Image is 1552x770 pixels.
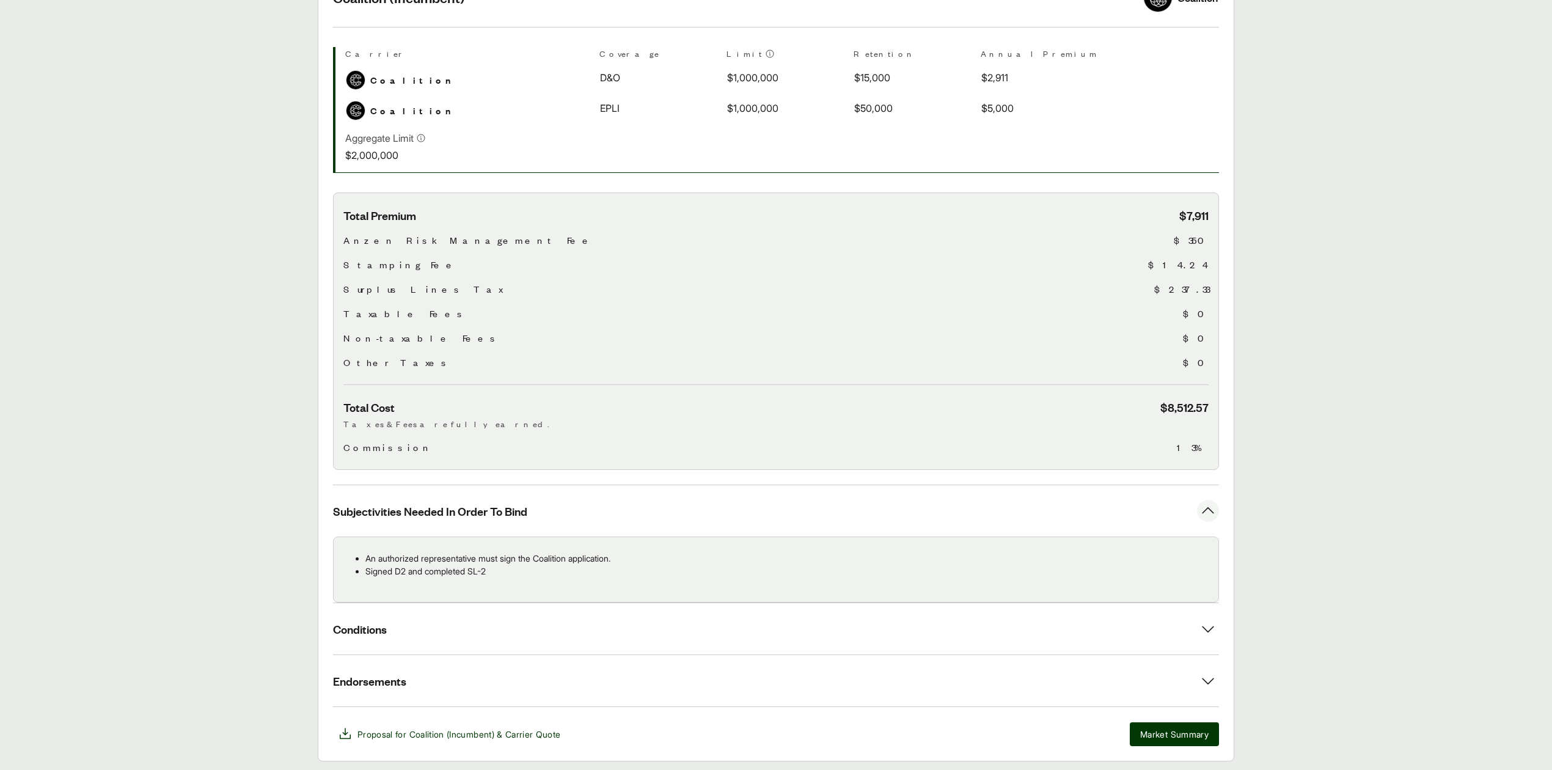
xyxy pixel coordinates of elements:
[854,47,971,65] th: Retention
[600,101,620,116] span: EPLI
[1140,728,1209,741] span: Market Summary
[346,71,365,89] img: Coalition logo
[727,101,778,116] span: $1,000,000
[333,603,1219,654] button: Conditions
[333,485,1219,537] button: Subjectivities Needed In Order To Bind
[854,70,890,85] span: $15,000
[343,417,1209,430] p: Taxes & Fees are fully earned.
[343,400,395,415] span: Total Cost
[981,70,1008,85] span: $2,911
[343,282,502,296] span: Surplus Lines Tax
[1154,282,1209,296] span: $237.33
[1130,722,1219,746] button: Market Summary
[370,73,456,87] span: Coalition
[1179,208,1209,223] span: $7,911
[343,233,595,248] span: Anzen Risk Management Fee
[409,729,494,739] span: Coalition (Incumbent)
[343,208,416,223] span: Total Premium
[333,655,1219,706] button: Endorsements
[333,673,406,689] span: Endorsements
[599,47,717,65] th: Coverage
[333,621,387,637] span: Conditions
[333,504,527,519] span: Subjectivities Needed In Order To Bind
[333,722,566,746] button: Proposal for Coalition (Incumbent) & Carrier Quote
[1148,257,1209,272] span: $14.24
[727,70,778,85] span: $1,000,000
[981,101,1014,116] span: $5,000
[1183,306,1209,321] span: $0
[1160,400,1209,415] span: $8,512.57
[345,148,426,163] p: $2,000,000
[1183,355,1209,370] span: $0
[854,101,893,116] span: $50,000
[343,306,467,321] span: Taxable Fees
[345,131,414,145] p: Aggregate Limit
[981,47,1098,65] th: Annual Premium
[727,47,844,65] th: Limit
[370,103,456,118] span: Coalition
[365,565,1209,577] p: Signed D2 and completed SL-2
[1177,440,1209,455] span: 13%
[343,257,458,272] span: Stamping Fee
[343,355,451,370] span: Other Taxes
[345,47,590,65] th: Carrier
[343,331,500,345] span: Non-taxable Fees
[365,552,1209,565] p: An authorized representative must sign the Coalition application.
[1174,233,1209,248] span: $350
[346,101,365,120] img: Coalition logo
[357,728,561,741] span: Proposal for
[343,440,433,455] span: Commission
[497,729,560,739] span: & Carrier Quote
[1183,331,1209,345] span: $0
[600,70,620,85] span: D&O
